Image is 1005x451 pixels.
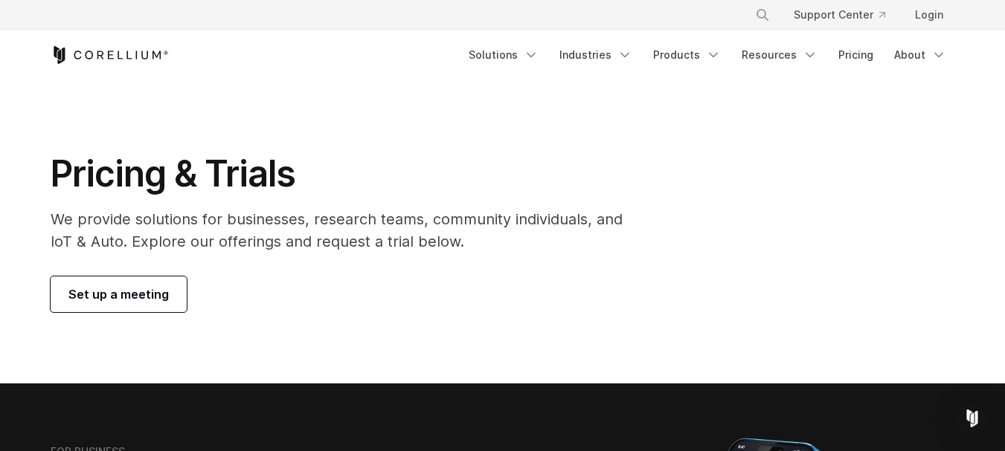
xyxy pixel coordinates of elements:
[644,42,730,68] a: Products
[749,1,776,28] button: Search
[782,1,897,28] a: Support Center
[51,152,643,196] h1: Pricing & Trials
[68,285,169,303] span: Set up a meeting
[954,400,990,436] div: Open Intercom Messenger
[460,42,955,68] div: Navigation Menu
[51,208,643,253] p: We provide solutions for businesses, research teams, community individuals, and IoT & Auto. Explo...
[903,1,955,28] a: Login
[737,1,955,28] div: Navigation Menu
[460,42,548,68] a: Solutions
[51,276,187,312] a: Set up a meeting
[829,42,882,68] a: Pricing
[733,42,826,68] a: Resources
[51,46,169,64] a: Corellium Home
[550,42,641,68] a: Industries
[885,42,955,68] a: About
